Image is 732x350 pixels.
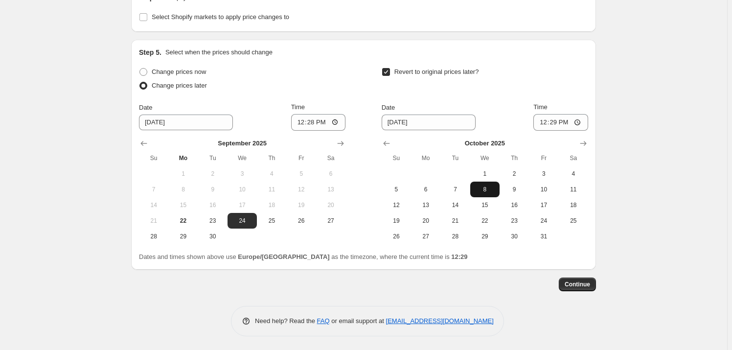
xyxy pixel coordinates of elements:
[228,197,257,213] button: Wednesday September 17 2025
[386,233,407,240] span: 26
[559,197,588,213] button: Saturday October 18 2025
[559,182,588,197] button: Saturday October 11 2025
[382,115,476,130] input: 9/22/2025
[533,170,554,178] span: 3
[503,217,525,225] span: 23
[198,229,228,244] button: Tuesday September 30 2025
[257,213,286,229] button: Thursday September 25 2025
[168,150,198,166] th: Monday
[470,197,500,213] button: Wednesday October 15 2025
[152,13,289,21] span: Select Shopify markets to apply price changes to
[533,233,554,240] span: 31
[316,213,345,229] button: Saturday September 27 2025
[529,150,558,166] th: Friday
[386,154,407,162] span: Su
[440,197,470,213] button: Tuesday October 14 2025
[202,170,224,178] span: 2
[576,137,590,150] button: Show next month, November 2025
[172,201,194,209] span: 15
[386,217,407,225] span: 19
[563,186,584,193] span: 11
[451,253,467,260] b: 12:29
[261,201,282,209] span: 18
[474,154,496,162] span: We
[470,166,500,182] button: Wednesday October 1 2025
[440,229,470,244] button: Tuesday October 28 2025
[257,150,286,166] th: Thursday
[228,150,257,166] th: Wednesday
[139,182,168,197] button: Sunday September 7 2025
[168,229,198,244] button: Monday September 29 2025
[330,317,386,325] span: or email support at
[503,186,525,193] span: 9
[139,115,233,130] input: 9/22/2025
[202,201,224,209] span: 16
[382,213,411,229] button: Sunday October 19 2025
[172,170,194,178] span: 1
[198,213,228,229] button: Tuesday September 23 2025
[287,197,316,213] button: Friday September 19 2025
[139,104,152,111] span: Date
[411,229,440,244] button: Monday October 27 2025
[231,217,253,225] span: 24
[563,170,584,178] span: 4
[320,217,342,225] span: 27
[559,213,588,229] button: Saturday October 25 2025
[411,150,440,166] th: Monday
[500,150,529,166] th: Thursday
[261,186,282,193] span: 11
[440,213,470,229] button: Tuesday October 21 2025
[470,229,500,244] button: Wednesday October 29 2025
[316,197,345,213] button: Saturday September 20 2025
[231,186,253,193] span: 10
[139,47,161,57] h2: Step 5.
[168,182,198,197] button: Monday September 8 2025
[257,197,286,213] button: Thursday September 18 2025
[202,154,224,162] span: Tu
[198,150,228,166] th: Tuesday
[533,217,554,225] span: 24
[255,317,317,325] span: Need help? Read the
[198,182,228,197] button: Tuesday September 9 2025
[563,154,584,162] span: Sa
[143,154,164,162] span: Su
[320,186,342,193] span: 13
[529,197,558,213] button: Friday October 17 2025
[503,154,525,162] span: Th
[139,150,168,166] th: Sunday
[231,170,253,178] span: 3
[382,150,411,166] th: Sunday
[382,197,411,213] button: Sunday October 12 2025
[500,213,529,229] button: Thursday October 23 2025
[386,201,407,209] span: 12
[152,68,206,75] span: Change prices now
[474,233,496,240] span: 29
[440,182,470,197] button: Tuesday October 7 2025
[444,186,466,193] span: 7
[500,229,529,244] button: Thursday October 30 2025
[172,233,194,240] span: 29
[474,170,496,178] span: 1
[500,182,529,197] button: Thursday October 9 2025
[334,137,347,150] button: Show next month, October 2025
[238,253,329,260] b: Europe/[GEOGRAPHIC_DATA]
[168,166,198,182] button: Monday September 1 2025
[533,114,588,131] input: 12:00
[143,233,164,240] span: 28
[440,150,470,166] th: Tuesday
[563,217,584,225] span: 25
[503,170,525,178] span: 2
[386,317,494,325] a: [EMAIL_ADDRESS][DOMAIN_NAME]
[320,154,342,162] span: Sa
[386,186,407,193] span: 5
[172,154,194,162] span: Mo
[411,182,440,197] button: Monday October 6 2025
[202,186,224,193] span: 9
[152,82,207,89] span: Change prices later
[474,201,496,209] span: 15
[143,186,164,193] span: 7
[228,182,257,197] button: Wednesday September 10 2025
[261,217,282,225] span: 25
[529,229,558,244] button: Friday October 31 2025
[559,166,588,182] button: Saturday October 4 2025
